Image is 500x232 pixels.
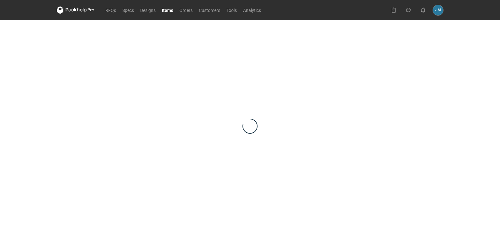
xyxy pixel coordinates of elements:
[433,5,443,15] button: JM
[223,6,240,14] a: Tools
[102,6,119,14] a: RFQs
[240,6,264,14] a: Analytics
[176,6,196,14] a: Orders
[57,6,94,14] svg: Packhelp Pro
[137,6,159,14] a: Designs
[433,5,443,15] div: Joanna Myślak
[196,6,223,14] a: Customers
[119,6,137,14] a: Specs
[159,6,176,14] a: Items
